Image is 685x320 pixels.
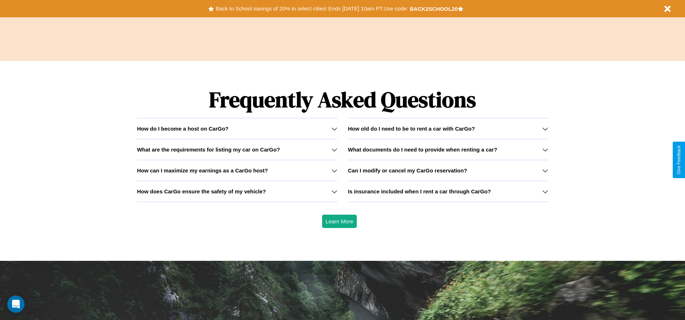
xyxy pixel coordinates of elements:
[410,6,458,12] b: BACK2SCHOOL20
[7,295,25,313] iframe: Intercom live chat
[676,145,681,175] div: Give Feedback
[322,215,357,228] button: Learn More
[348,146,497,153] h3: What documents do I need to provide when renting a car?
[348,126,475,132] h3: How old do I need to be to rent a car with CarGo?
[137,126,228,132] h3: How do I become a host on CarGo?
[348,167,467,174] h3: Can I modify or cancel my CarGo reservation?
[137,188,266,194] h3: How does CarGo ensure the safety of my vehicle?
[137,81,548,118] h1: Frequently Asked Questions
[137,167,268,174] h3: How can I maximize my earnings as a CarGo host?
[348,188,491,194] h3: Is insurance included when I rent a car through CarGo?
[214,4,409,14] button: Back to School savings of 20% in select cities! Ends [DATE] 10am PT.Use code:
[137,146,280,153] h3: What are the requirements for listing my car on CarGo?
